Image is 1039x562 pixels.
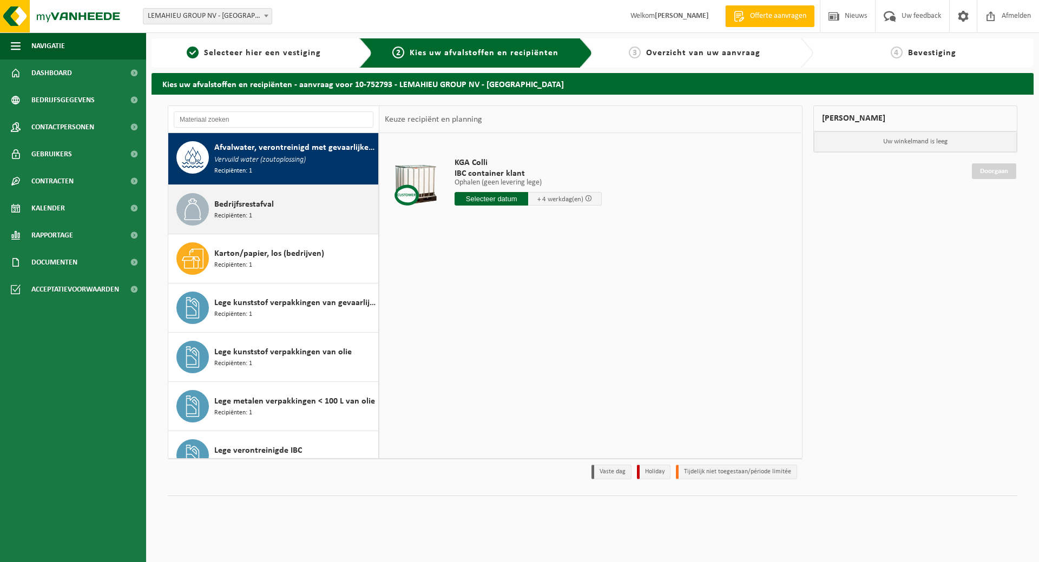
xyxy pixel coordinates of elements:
[143,9,272,24] span: LEMAHIEU GROUP NV - GENT
[187,47,199,58] span: 1
[747,11,809,22] span: Offerte aanvragen
[214,260,252,270] span: Recipiënten: 1
[655,12,709,20] strong: [PERSON_NAME]
[455,157,602,168] span: KGA Colli
[379,106,488,133] div: Keuze recipiënt en planning
[214,198,274,211] span: Bedrijfsrestafval
[646,49,760,57] span: Overzicht van uw aanvraag
[455,192,528,206] input: Selecteer datum
[168,333,379,382] button: Lege kunststof verpakkingen van olie Recipiënten: 1
[174,111,373,128] input: Materiaal zoeken
[214,457,252,467] span: Recipiënten: 2
[813,105,1018,131] div: [PERSON_NAME]
[814,131,1017,152] p: Uw winkelmand is leeg
[972,163,1016,179] a: Doorgaan
[392,47,404,58] span: 2
[168,283,379,333] button: Lege kunststof verpakkingen van gevaarlijke stoffen Recipiënten: 1
[31,59,72,87] span: Dashboard
[214,309,252,320] span: Recipiënten: 1
[908,49,956,57] span: Bevestiging
[168,234,379,283] button: Karton/papier, los (bedrijven) Recipiënten: 1
[725,5,814,27] a: Offerte aanvragen
[31,222,73,249] span: Rapportage
[31,249,77,276] span: Documenten
[31,168,74,195] span: Contracten
[152,73,1034,94] h2: Kies uw afvalstoffen en recipiënten - aanvraag voor 10-752793 - LEMAHIEU GROUP NV - [GEOGRAPHIC_D...
[214,247,324,260] span: Karton/papier, los (bedrijven)
[31,114,94,141] span: Contactpersonen
[31,141,72,168] span: Gebruikers
[168,185,379,234] button: Bedrijfsrestafval Recipiënten: 1
[214,296,376,309] span: Lege kunststof verpakkingen van gevaarlijke stoffen
[204,49,321,57] span: Selecteer hier een vestiging
[214,444,302,457] span: Lege verontreinigde IBC
[214,346,352,359] span: Lege kunststof verpakkingen van olie
[214,166,252,176] span: Recipiënten: 1
[455,168,602,179] span: IBC container klant
[455,179,602,187] p: Ophalen (geen levering lege)
[591,465,632,479] li: Vaste dag
[214,408,252,418] span: Recipiënten: 1
[31,87,95,114] span: Bedrijfsgegevens
[214,141,376,154] span: Afvalwater, verontreinigd met gevaarlijke producten
[31,276,119,303] span: Acceptatievoorwaarden
[214,211,252,221] span: Recipiënten: 1
[410,49,558,57] span: Kies uw afvalstoffen en recipiënten
[891,47,903,58] span: 4
[214,154,306,166] span: Vervuild water (zoutoplossing)
[31,32,65,59] span: Navigatie
[637,465,670,479] li: Holiday
[31,195,65,222] span: Kalender
[537,196,583,203] span: + 4 werkdag(en)
[168,431,379,480] button: Lege verontreinigde IBC Recipiënten: 2
[157,47,351,59] a: 1Selecteer hier een vestiging
[168,382,379,431] button: Lege metalen verpakkingen < 100 L van olie Recipiënten: 1
[143,8,272,24] span: LEMAHIEU GROUP NV - GENT
[214,359,252,369] span: Recipiënten: 1
[168,133,379,185] button: Afvalwater, verontreinigd met gevaarlijke producten Vervuild water (zoutoplossing) Recipiënten: 1
[214,395,375,408] span: Lege metalen verpakkingen < 100 L van olie
[629,47,641,58] span: 3
[676,465,797,479] li: Tijdelijk niet toegestaan/période limitée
